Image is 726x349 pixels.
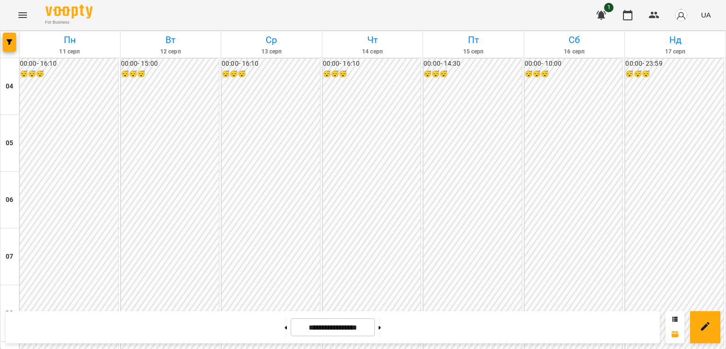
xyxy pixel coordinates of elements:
h6: 😴😴😴 [323,69,421,79]
h6: 00:00 - 16:10 [323,59,421,69]
span: For Business [45,19,93,26]
button: Menu [11,4,34,26]
img: Voopty Logo [45,5,93,18]
h6: 17 серп [626,47,724,56]
h6: Пн [21,33,119,47]
h6: 00:00 - 14:30 [423,59,522,69]
h6: 😴😴😴 [222,69,320,79]
h6: Ср [223,33,320,47]
img: avatar_s.png [674,9,688,22]
h6: 14 серп [324,47,422,56]
h6: 15 серп [424,47,522,56]
span: 1 [604,3,614,12]
h6: 😴😴😴 [423,69,522,79]
h6: 00:00 - 10:00 [525,59,623,69]
h6: Вт [122,33,220,47]
h6: 😴😴😴 [121,69,219,79]
h6: 07 [6,252,13,262]
h6: Нд [626,33,724,47]
h6: Пт [424,33,522,47]
h6: 13 серп [223,47,320,56]
h6: 00:00 - 16:10 [222,59,320,69]
h6: 11 серп [21,47,119,56]
h6: 00:00 - 23:59 [625,59,724,69]
button: UA [697,6,715,24]
h6: 00:00 - 15:00 [121,59,219,69]
h6: 16 серп [526,47,623,56]
h6: 00:00 - 16:10 [20,59,118,69]
h6: 04 [6,81,13,92]
h6: 06 [6,195,13,205]
h6: 05 [6,138,13,148]
h6: 😴😴😴 [525,69,623,79]
h6: Сб [526,33,623,47]
span: UA [701,10,711,20]
h6: Чт [324,33,422,47]
h6: 😴😴😴 [625,69,724,79]
h6: 12 серп [122,47,220,56]
h6: 😴😴😴 [20,69,118,79]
